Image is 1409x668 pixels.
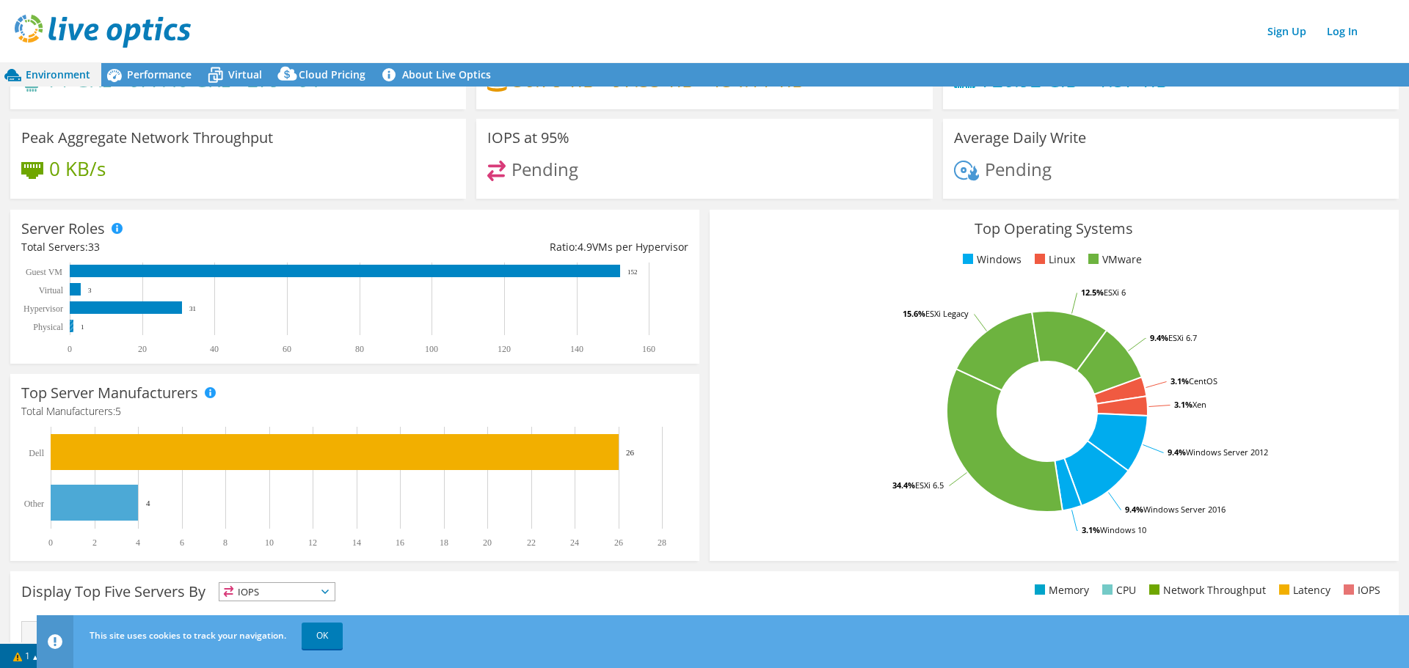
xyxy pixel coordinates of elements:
[1097,72,1168,88] h4: 1.57 TiB
[138,344,147,354] text: 20
[1143,504,1226,515] tspan: Windows Server 2016
[283,344,291,354] text: 60
[3,647,48,665] a: 1
[1031,252,1075,268] li: Linux
[487,130,569,146] h3: IOPS at 95%
[26,67,90,81] span: Environment
[1125,504,1143,515] tspan: 9.4%
[498,344,511,354] text: 120
[985,157,1052,181] span: Pending
[570,344,583,354] text: 140
[570,537,579,548] text: 24
[68,344,72,354] text: 0
[136,537,140,548] text: 4
[33,322,63,332] text: Physical
[90,629,286,642] span: This site uses cookies to track your navigation.
[396,537,404,548] text: 16
[626,448,635,457] text: 26
[352,537,361,548] text: 14
[1150,332,1168,343] tspan: 9.4%
[1031,582,1089,598] li: Memory
[1099,582,1136,598] li: CPU
[355,344,364,354] text: 80
[513,72,595,88] h4: 36.78 TiB
[128,72,230,88] h4: 677.40 GHz
[959,252,1022,268] li: Windows
[297,72,357,88] h4: 64
[1319,21,1365,42] a: Log In
[1081,287,1104,298] tspan: 12.5%
[247,72,280,88] h4: 279
[219,583,335,601] span: IOPS
[1340,582,1380,598] li: IOPS
[612,72,694,88] h4: 97.33 TiB
[1100,524,1146,535] tspan: Windows 10
[24,499,44,509] text: Other
[511,157,578,181] span: Pending
[210,344,219,354] text: 40
[29,448,44,458] text: Dell
[180,537,184,548] text: 6
[903,308,925,319] tspan: 15.6%
[21,403,688,419] h4: Total Manufacturers:
[23,304,63,314] text: Hypervisor
[265,537,274,548] text: 10
[721,221,1388,237] h3: Top Operating Systems
[1193,399,1206,410] tspan: Xen
[425,344,438,354] text: 100
[15,15,191,48] img: live_optics_svg.svg
[1104,287,1126,298] tspan: ESXi 6
[627,268,638,276] text: 152
[146,499,150,507] text: 4
[21,130,273,146] h3: Peak Aggregate Network Throughput
[440,537,448,548] text: 18
[376,63,502,87] a: About Live Optics
[1146,582,1266,598] li: Network Throughput
[892,480,915,491] tspan: 34.4%
[614,537,623,548] text: 26
[578,240,592,254] span: 4.9
[642,344,655,354] text: 160
[1186,447,1268,458] tspan: Windows Server 2012
[92,537,97,548] text: 2
[954,130,1086,146] h3: Average Daily Write
[189,305,196,312] text: 31
[302,623,343,649] a: OK
[1085,252,1142,268] li: VMware
[308,537,317,548] text: 12
[39,285,64,296] text: Virtual
[711,72,804,88] h4: 134.11 TiB
[21,221,105,237] h3: Server Roles
[1174,399,1193,410] tspan: 3.1%
[1275,582,1330,598] li: Latency
[223,537,227,548] text: 8
[483,537,492,548] text: 20
[115,404,121,418] span: 5
[981,72,1080,88] h4: 726.92 GiB
[658,537,666,548] text: 28
[1168,447,1186,458] tspan: 9.4%
[48,72,112,88] h4: 71 GHz
[1168,332,1197,343] tspan: ESXi 6.7
[1082,524,1100,535] tspan: 3.1%
[915,480,944,491] tspan: ESXi 6.5
[1260,21,1314,42] a: Sign Up
[48,537,53,548] text: 0
[49,161,106,177] h4: 0 KB/s
[81,323,84,331] text: 1
[127,67,192,81] span: Performance
[21,239,354,255] div: Total Servers:
[26,267,62,277] text: Guest VM
[527,537,536,548] text: 22
[88,240,100,254] span: 33
[88,287,92,294] text: 3
[21,385,198,401] h3: Top Server Manufacturers
[299,67,365,81] span: Cloud Pricing
[925,308,969,319] tspan: ESXi Legacy
[1170,375,1189,386] tspan: 3.1%
[228,67,262,81] span: Virtual
[354,239,688,255] div: Ratio: VMs per Hypervisor
[1189,375,1217,386] tspan: CentOS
